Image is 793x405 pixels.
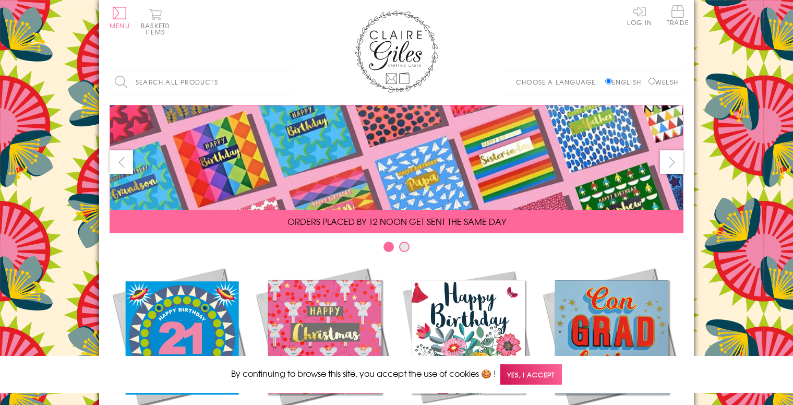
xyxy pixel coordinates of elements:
label: Welsh [648,77,678,87]
button: prev [110,150,133,174]
button: Menu [110,7,130,29]
button: next [660,150,683,174]
button: Basket0 items [141,8,170,35]
input: Welsh [648,78,655,85]
span: ORDERS PLACED BY 12 NOON GET SENT THE SAME DAY [287,215,506,228]
a: Log In [627,5,652,26]
p: Choose a language: [516,77,603,87]
button: Carousel Page 1 (Current Slide) [383,242,394,252]
div: Carousel Pagination [110,241,683,257]
input: Search all products [110,70,292,94]
input: Search [282,70,292,94]
a: Trade [667,5,689,28]
img: Claire Giles Greetings Cards [355,10,438,93]
input: English [605,78,612,85]
span: Trade [667,5,689,26]
span: Menu [110,21,130,30]
label: English [605,77,646,87]
button: Carousel Page 2 [399,242,410,252]
span: Yes, I accept [500,364,562,385]
span: 0 items [146,21,170,37]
